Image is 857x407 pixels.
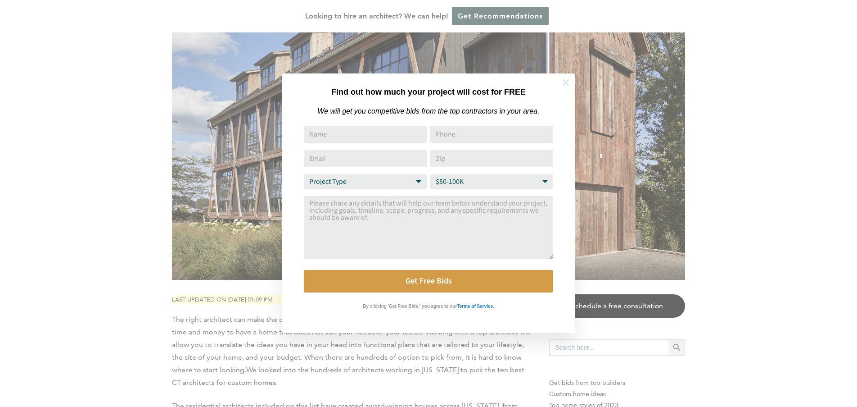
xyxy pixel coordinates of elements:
input: Zip [430,150,553,167]
select: Budget Range [430,174,553,189]
input: Email Address [304,150,427,167]
strong: Find out how much your project will cost for FREE [331,87,526,96]
select: Project Type [304,174,427,189]
iframe: Drift Widget Chat Controller [684,342,846,396]
strong: Terms of Service [457,304,493,309]
a: Terms of Service [457,302,493,309]
input: Phone [430,126,553,143]
textarea: Comment or Message [304,196,553,259]
input: Name [304,126,427,143]
strong: . [493,304,494,309]
strong: By clicking 'Get Free Bids,' you agree to our [363,304,457,309]
em: We will get you competitive bids from the top contractors in your area. [317,107,539,115]
button: Close [550,67,582,98]
button: Get Free Bids [304,270,553,293]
